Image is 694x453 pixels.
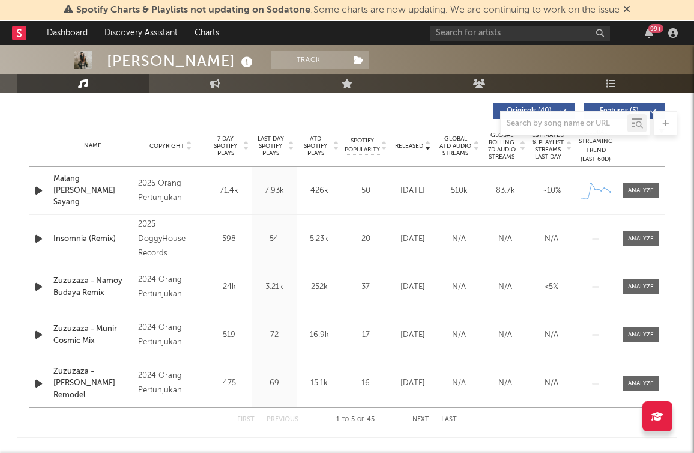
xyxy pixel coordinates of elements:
button: Next [412,416,429,423]
div: [DATE] [393,329,433,341]
div: 475 [210,377,249,389]
a: Zuzuzaza - [PERSON_NAME] Remodel [53,366,132,401]
button: Last [441,416,457,423]
div: 252k [300,281,339,293]
span: ATD Spotify Plays [300,135,331,157]
div: N/A [531,377,572,389]
div: 83.7k [485,185,525,197]
div: 519 [210,329,249,341]
div: 2024 Orang Pertunjukan [138,369,204,398]
span: Spotify Popularity [345,136,380,154]
button: First [237,416,255,423]
span: Originals ( 40 ) [501,108,557,115]
div: [PERSON_NAME] [107,51,256,71]
a: Insomnia (Remix) [53,233,132,245]
div: N/A [485,233,525,245]
div: [DATE] [393,281,433,293]
div: 510k [439,185,479,197]
div: N/A [439,377,479,389]
div: 16 [345,377,387,389]
span: Released [395,142,423,150]
span: to [342,417,349,422]
div: 54 [255,233,294,245]
div: N/A [439,329,479,341]
div: 24k [210,281,249,293]
span: Copyright [149,142,184,150]
button: Features(5) [584,103,665,119]
div: 20 [345,233,387,245]
div: 2025 DoggyHouse Records [138,217,204,261]
div: 2025 Orang Pertunjukan [138,177,204,205]
div: 16.9k [300,329,339,341]
div: 72 [255,329,294,341]
a: Zuzuzaza - Munir Cosmic Mix [53,323,132,347]
div: Name [53,141,132,150]
div: 426k [300,185,339,197]
div: 3.21k [255,281,294,293]
span: Last Day Spotify Plays [255,135,286,157]
div: N/A [439,281,479,293]
button: 99+ [645,28,653,38]
div: 99 + [648,24,663,33]
div: 69 [255,377,294,389]
span: Estimated % Playlist Streams Last Day [531,132,564,160]
div: ~ 10 % [531,185,572,197]
div: 2024 Orang Pertunjukan [138,273,204,302]
div: [DATE] [393,233,433,245]
div: Global Streaming Trend (Last 60D) [578,128,614,164]
span: : Some charts are now updating. We are continuing to work on the issue [76,5,620,15]
div: N/A [485,281,525,293]
a: Charts [186,21,228,45]
button: Track [271,51,346,69]
a: Discovery Assistant [96,21,186,45]
div: 598 [210,233,249,245]
span: Features ( 5 ) [591,108,647,115]
div: 50 [345,185,387,197]
div: 2024 Orang Pertunjukan [138,321,204,350]
span: 7 Day Spotify Plays [210,135,241,157]
div: [DATE] [393,377,433,389]
div: 5.23k [300,233,339,245]
span: of [357,417,364,422]
div: 15.1k [300,377,339,389]
a: Malang [PERSON_NAME] Sayang [53,173,132,208]
span: Global ATD Audio Streams [439,135,472,157]
div: [DATE] [393,185,433,197]
div: N/A [531,329,572,341]
a: Dashboard [38,21,96,45]
div: N/A [485,329,525,341]
span: Dismiss [623,5,630,15]
div: 71.4k [210,185,249,197]
input: Search for artists [430,26,610,41]
div: N/A [531,233,572,245]
a: Zuzuzaza - Namoy Budaya Remix [53,275,132,299]
span: Spotify Charts & Playlists not updating on Sodatone [76,5,310,15]
div: 1 5 45 [322,413,388,427]
input: Search by song name or URL [501,119,627,129]
div: 7.93k [255,185,294,197]
div: 37 [345,281,387,293]
span: Global Rolling 7D Audio Streams [485,132,518,160]
div: N/A [485,377,525,389]
button: Originals(40) [493,103,575,119]
div: <5% [531,281,572,293]
div: 17 [345,329,387,341]
div: N/A [439,233,479,245]
button: Previous [267,416,298,423]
